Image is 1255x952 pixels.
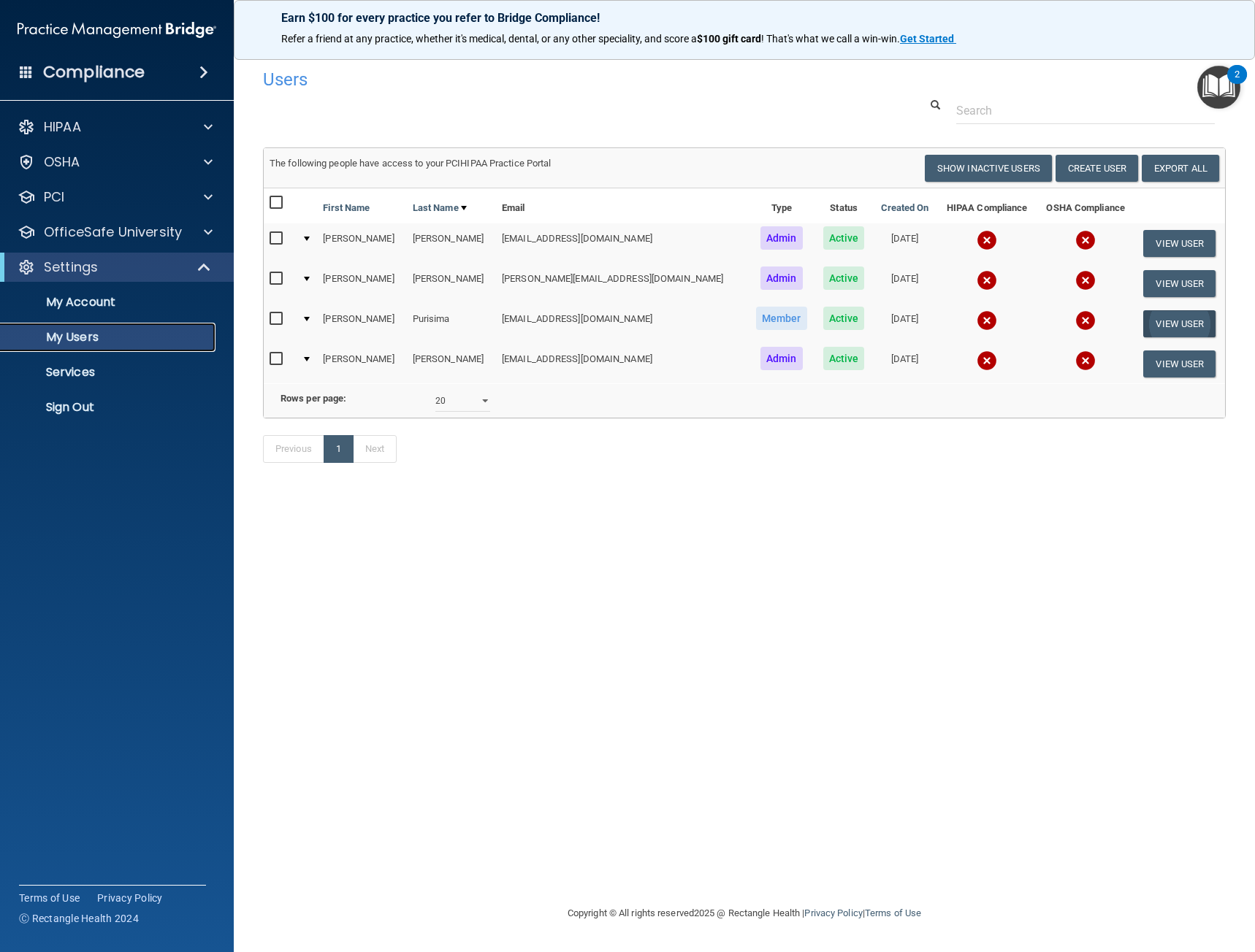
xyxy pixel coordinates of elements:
[353,435,397,463] a: Next
[19,891,80,905] a: Terms of Use
[823,347,865,370] span: Active
[977,350,997,371] img: cross.ca9f0e7f.svg
[1142,155,1219,182] a: Export All
[977,230,997,250] img: cross.ca9f0e7f.svg
[1143,310,1216,337] button: View User
[977,310,997,331] img: cross.ca9f0e7f.svg
[760,226,803,250] span: Admin
[263,70,815,89] h4: Users
[281,393,346,404] b: Rows per page:
[1197,66,1240,109] button: Open Resource Center, 2 new notifications
[18,258,212,276] a: Settings
[18,15,216,45] img: PMB logo
[823,307,865,330] span: Active
[872,304,937,344] td: [DATE]
[823,226,865,250] span: Active
[43,62,145,82] h4: Compliance
[44,153,80,171] p: OSHA
[900,33,956,45] a: Get Started
[1075,350,1096,371] img: cross.ca9f0e7f.svg
[9,365,209,380] p: Services
[263,435,324,463] a: Previous
[44,258,98,276] p: Settings
[324,435,354,463] a: 1
[317,264,406,304] td: [PERSON_NAME]
[407,223,496,264] td: [PERSON_NAME]
[496,304,748,344] td: [EMAIL_ADDRESS][DOMAIN_NAME]
[496,223,748,264] td: [EMAIL_ADDRESS][DOMAIN_NAME]
[1075,270,1096,291] img: cross.ca9f0e7f.svg
[872,264,937,304] td: [DATE]
[18,153,213,171] a: OSHA
[44,223,182,241] p: OfficeSafe University
[823,266,865,290] span: Active
[756,307,807,330] span: Member
[413,199,467,217] a: Last Name
[697,33,761,45] strong: $100 gift card
[815,188,872,223] th: Status
[804,907,862,918] a: Privacy Policy
[18,188,213,206] a: PCI
[281,33,697,45] span: Refer a friend at any practice, whether it's medical, dental, or any other speciality, and score a
[44,118,81,136] p: HIPAA
[18,118,213,136] a: HIPAA
[1143,230,1216,257] button: View User
[1143,270,1216,297] button: View User
[925,155,1052,182] button: Show Inactive Users
[97,891,163,905] a: Privacy Policy
[317,344,406,383] td: [PERSON_NAME]
[18,223,213,241] a: OfficeSafe University
[281,11,1208,25] p: Earn $100 for every practice you refer to Bridge Compliance!
[872,344,937,383] td: [DATE]
[407,304,496,344] td: Purisima
[44,188,64,206] p: PCI
[270,158,552,169] span: The following people have access to your PCIHIPAA Practice Portal
[865,907,921,918] a: Terms of Use
[761,33,900,45] span: ! That's what we call a win-win.
[317,304,406,344] td: [PERSON_NAME]
[478,890,1011,937] div: Copyright © All rights reserved 2025 @ Rectangle Health | |
[748,188,815,223] th: Type
[1056,155,1138,182] button: Create User
[937,188,1037,223] th: HIPAA Compliance
[19,911,139,926] span: Ⓒ Rectangle Health 2024
[323,199,370,217] a: First Name
[9,330,209,345] p: My Users
[956,97,1215,124] input: Search
[900,33,954,45] strong: Get Started
[317,223,406,264] td: [PERSON_NAME]
[760,347,803,370] span: Admin
[1143,350,1216,377] button: View User
[407,264,496,304] td: [PERSON_NAME]
[760,266,803,290] span: Admin
[977,270,997,291] img: cross.ca9f0e7f.svg
[496,264,748,304] td: [PERSON_NAME][EMAIL_ADDRESS][DOMAIN_NAME]
[496,344,748,383] td: [EMAIL_ADDRESS][DOMAIN_NAME]
[9,400,209,415] p: Sign Out
[872,223,937,264] td: [DATE]
[496,188,748,223] th: Email
[1075,310,1096,331] img: cross.ca9f0e7f.svg
[881,199,929,217] a: Created On
[407,344,496,383] td: [PERSON_NAME]
[1235,74,1240,93] div: 2
[9,295,209,310] p: My Account
[1037,188,1134,223] th: OSHA Compliance
[1075,230,1096,250] img: cross.ca9f0e7f.svg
